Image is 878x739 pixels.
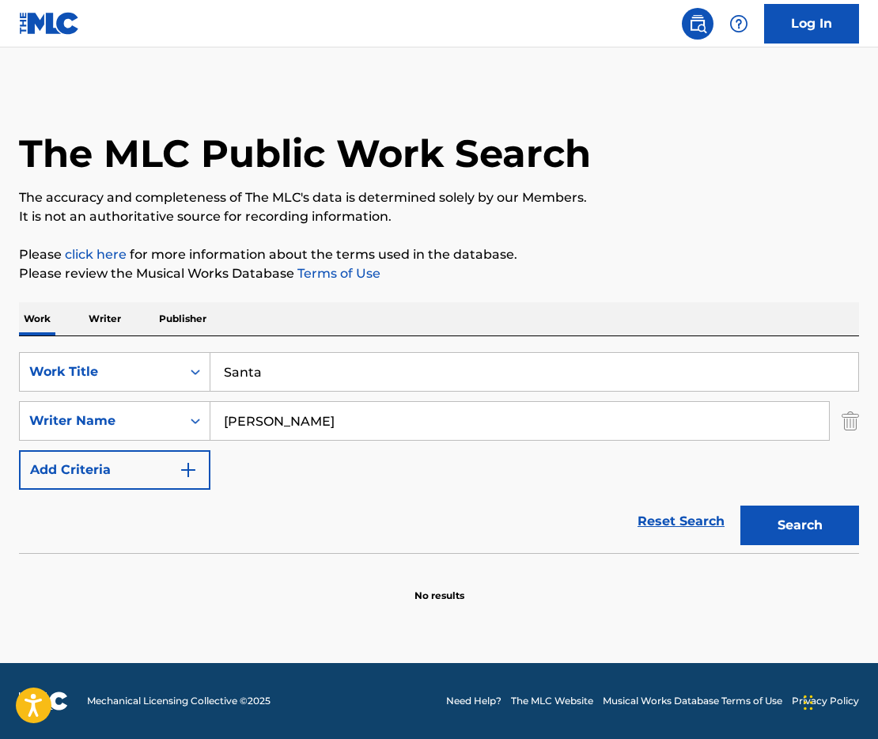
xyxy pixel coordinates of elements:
a: Reset Search [630,504,732,539]
p: The accuracy and completeness of The MLC's data is determined solely by our Members. [19,188,859,207]
p: Please for more information about the terms used in the database. [19,245,859,264]
h1: The MLC Public Work Search [19,130,591,177]
div: Writer Name [29,411,172,430]
p: It is not an authoritative source for recording information. [19,207,859,226]
img: search [688,14,707,33]
p: Publisher [154,302,211,335]
img: MLC Logo [19,12,80,35]
div: Work Title [29,362,172,381]
a: Terms of Use [294,266,380,281]
a: Log In [764,4,859,44]
form: Search Form [19,352,859,553]
p: No results [414,570,464,603]
a: The MLC Website [511,694,593,708]
span: Mechanical Licensing Collective © 2025 [87,694,271,708]
a: Privacy Policy [792,694,859,708]
button: Search [740,506,859,545]
div: Help [723,8,755,40]
p: Please review the Musical Works Database [19,264,859,283]
img: Delete Criterion [842,401,859,441]
a: click here [65,247,127,262]
div: Drag [804,679,813,726]
img: help [729,14,748,33]
img: logo [19,692,68,711]
a: Need Help? [446,694,501,708]
p: Work [19,302,55,335]
img: 9d2ae6d4665cec9f34b9.svg [179,460,198,479]
a: Public Search [682,8,713,40]
iframe: Chat Widget [799,663,878,739]
a: Musical Works Database Terms of Use [603,694,782,708]
button: Add Criteria [19,450,210,490]
p: Writer [84,302,126,335]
